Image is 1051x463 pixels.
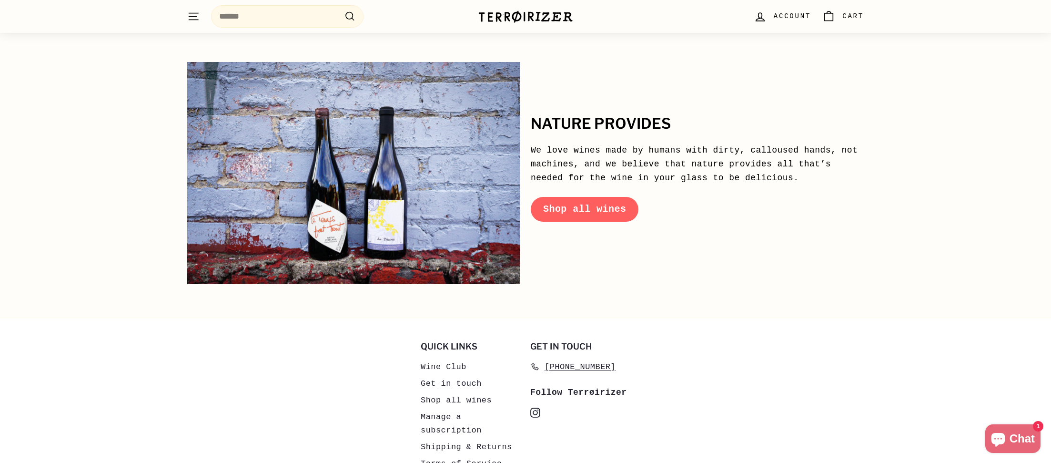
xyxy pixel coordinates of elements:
[774,11,811,21] span: Account
[421,359,466,375] a: Wine Club
[817,2,869,31] a: Cart
[421,342,521,351] h2: Quick links
[531,144,864,185] p: We love wines made by humans with dirty, calloused hands, not machines, and we believe that natur...
[531,197,638,222] a: Shop all wines
[421,439,512,455] a: Shipping & Returns
[842,11,864,21] span: Cart
[748,2,817,31] a: Account
[545,360,616,373] span: [PHONE_NUMBER]
[530,359,616,375] a: [PHONE_NUMBER]
[421,375,482,392] a: Get in touch
[531,116,864,132] h2: nature provides
[421,392,492,409] a: Shop all wines
[530,386,630,400] div: Follow Terrøirizer
[421,409,521,438] a: Manage a subscription
[530,342,630,351] h2: Get in touch
[982,424,1043,455] inbox-online-store-chat: Shopify online store chat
